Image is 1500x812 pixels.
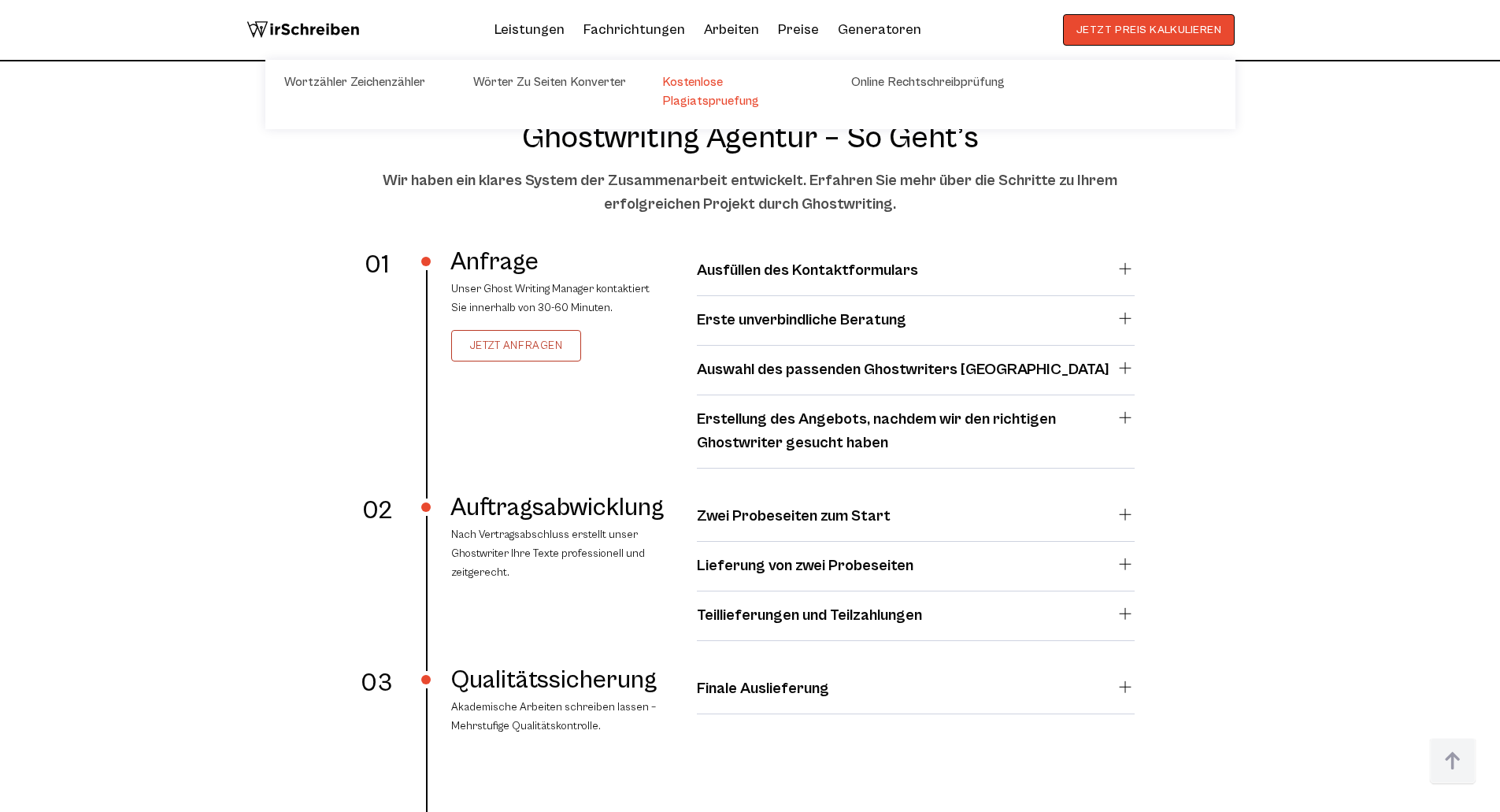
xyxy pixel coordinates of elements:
a: Arbeiten [704,17,759,43]
a: Leistungen [494,17,565,43]
a: Fachrichtungen [583,17,685,43]
summary: Finale Auslieferung [697,677,1135,701]
a: Jetzt anfragen [451,330,582,362]
summary: Erste unverbindliche Beratung [697,309,1135,332]
summary: Ausfüllen des Kontaktformulars [697,259,1135,283]
h4: Finale Auslieferung [697,677,829,701]
p: Akademische Arbeiten schreiben lassen – Mehrstufige Qualitätskontrolle. [451,698,665,736]
a: Wörter zu Seiten Konverter [473,72,631,91]
h4: Erste unverbindliche Beratung [697,309,906,332]
summary: Lieferung von zwei Probeseiten [697,554,1135,578]
img: logo wirschreiben [246,14,360,46]
h4: Zwei Probeseiten zum Start [697,505,891,528]
h4: Teillieferungen und Teilzahlungen [697,604,922,628]
a: Kostenlose Plagiatspruefung [662,72,820,110]
h2: Ghostwriting Agentur – So geht’s [366,119,1135,157]
summary: Erstellung des Angebots, nachdem wir den richtigen Ghostwriter gesucht haben [697,408,1135,455]
a: Online Rechtschreibprüfung [851,72,1009,91]
button: JETZT PREIS KALKULIEREN [1063,14,1235,46]
summary: Teillieferungen und Teilzahlungen [697,604,1135,628]
h3: Auftragsabwicklung [450,492,665,524]
h3: Qualitätssicherung [450,665,665,696]
span: Jetzt anfragen [470,339,563,352]
h4: Auswahl des passenden Ghostwriters [GEOGRAPHIC_DATA] [697,358,1109,382]
img: button top [1429,738,1476,785]
a: Wortzähler Zeichenzähler [284,72,442,91]
h3: Anfrage [450,247,665,278]
a: Preise [778,21,819,38]
h4: Lieferung von zwei Probeseiten [697,554,913,578]
p: Unser Ghost Writing Manager kontaktiert Sie innerhalb von 30-60 Minuten. [451,280,665,317]
h4: Ausfüllen des Kontaktformulars [697,259,918,283]
summary: Auswahl des passenden Ghostwriters [GEOGRAPHIC_DATA] [697,358,1135,382]
a: Generatoren [838,17,921,43]
h4: Erstellung des Angebots, nachdem wir den richtigen Ghostwriter gesucht haben [697,408,1116,455]
p: Nach Vertragsabschluss erstellt unser Ghostwriter Ihre Texte professionell und zeitgerecht. [451,525,665,582]
summary: Zwei Probeseiten zum Start [697,505,1135,528]
div: Wir haben ein klares System der Zusammenarbeit entwickelt. Erfahren Sie mehr über die Schritte zu... [366,169,1135,217]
